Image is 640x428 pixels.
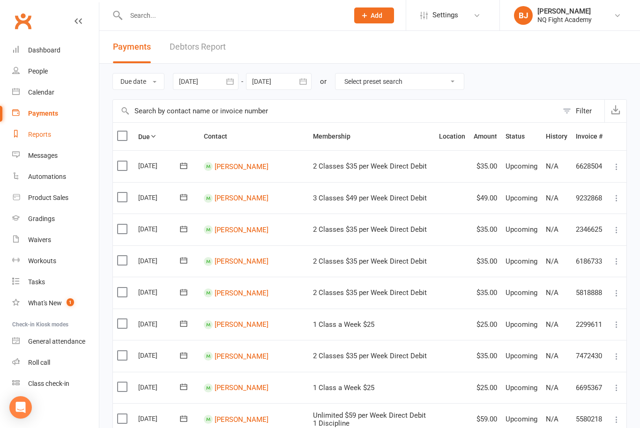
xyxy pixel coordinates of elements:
th: Contact [200,123,309,150]
a: People [12,61,99,82]
td: $35.00 [469,150,501,182]
td: 9232868 [572,182,607,214]
td: 6628504 [572,150,607,182]
div: [DATE] [138,285,181,299]
div: [DATE] [138,348,181,362]
a: Calendar [12,82,99,103]
span: 2 Classes $35 per Week Direct Debit [313,288,427,297]
div: What's New [28,299,62,307]
span: 2 Classes $35 per Week Direct Debit [313,162,427,170]
div: [DATE] [138,380,181,394]
span: Upcoming [506,225,537,234]
td: 2346625 [572,214,607,245]
div: People [28,67,48,75]
td: 7472430 [572,340,607,372]
span: N/A [546,162,558,170]
a: [PERSON_NAME] [215,162,268,170]
span: N/A [546,384,558,392]
span: Unlimited $59 per Week Direct Debit 1 Discipline [313,411,426,428]
a: Class kiosk mode [12,373,99,394]
span: 2 Classes $35 per Week Direct Debit [313,257,427,266]
a: [PERSON_NAME] [215,415,268,423]
span: 1 Class a Week $25 [313,384,374,392]
div: Gradings [28,215,55,222]
td: 6695367 [572,372,607,404]
td: $35.00 [469,340,501,372]
div: General attendance [28,338,85,345]
div: BJ [514,6,533,25]
span: 3 Classes $49 per Week Direct Debit [313,194,427,202]
button: Filter [558,100,604,122]
div: Automations [28,173,66,180]
th: Status [501,123,542,150]
th: Invoice # [572,123,607,150]
a: Tasks [12,272,99,293]
span: N/A [546,352,558,360]
span: N/A [546,415,558,423]
td: $35.00 [469,245,501,277]
button: Add [354,7,394,23]
a: Roll call [12,352,99,373]
span: 1 Class a Week $25 [313,320,374,329]
a: Debtors Report [170,31,226,63]
a: Automations [12,166,99,187]
div: [DATE] [138,190,181,205]
td: $25.00 [469,309,501,340]
span: N/A [546,288,558,297]
a: [PERSON_NAME] [215,194,268,202]
span: 2 Classes $35 per Week Direct Debit [313,352,427,360]
span: 1 [67,298,74,306]
a: Product Sales [12,187,99,208]
div: Messages [28,152,58,159]
span: Upcoming [506,162,537,170]
div: Roll call [28,359,50,366]
td: 6186733 [572,245,607,277]
div: [DATE] [138,317,181,331]
a: [PERSON_NAME] [215,257,268,266]
div: Open Intercom Messenger [9,396,32,419]
div: or [320,76,327,87]
span: Upcoming [506,415,537,423]
input: Search by contact name or invoice number [113,100,558,122]
div: Workouts [28,257,56,265]
div: Filter [576,105,592,117]
div: [DATE] [138,253,181,268]
th: Amount [469,123,501,150]
span: Add [371,12,382,19]
span: Upcoming [506,288,537,297]
span: Upcoming [506,384,537,392]
span: Upcoming [506,257,537,266]
div: Reports [28,131,51,138]
button: Due date [112,73,164,90]
td: 2299611 [572,309,607,340]
div: NQ Fight Academy [537,15,592,24]
a: [PERSON_NAME] [215,288,268,297]
div: [PERSON_NAME] [537,7,592,15]
span: Settings [432,5,458,26]
button: Payments [113,31,151,63]
a: Workouts [12,251,99,272]
a: Waivers [12,229,99,251]
span: Upcoming [506,320,537,329]
div: Class check-in [28,380,69,387]
th: Location [435,123,469,150]
a: General attendance kiosk mode [12,331,99,352]
th: Membership [309,123,435,150]
span: N/A [546,257,558,266]
div: Product Sales [28,194,68,201]
div: Waivers [28,236,51,244]
div: Calendar [28,89,54,96]
span: 2 Classes $35 per Week Direct Debit [313,225,427,234]
div: [DATE] [138,158,181,173]
span: Upcoming [506,352,537,360]
a: Messages [12,145,99,166]
a: Dashboard [12,40,99,61]
td: $25.00 [469,372,501,404]
th: Due [134,123,200,150]
a: Clubworx [11,9,35,33]
span: Upcoming [506,194,537,202]
div: Tasks [28,278,45,286]
a: [PERSON_NAME] [215,384,268,392]
td: $49.00 [469,182,501,214]
td: 5818888 [572,277,607,309]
